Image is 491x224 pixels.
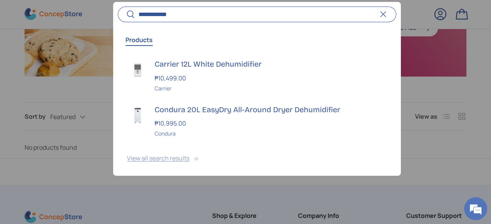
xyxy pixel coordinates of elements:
[127,105,148,126] img: condura-easy-dry-dehumidifier-full-view-concepstore.ph
[113,53,400,99] a: carrier-dehumidifier-12-liter-full-view-concepstore Carrier 12L White Dehumidifier ₱10,499.00 Car...
[127,59,148,81] img: carrier-dehumidifier-12-liter-full-view-concepstore
[155,130,387,138] div: Condura
[125,31,153,49] button: Products
[40,43,129,53] div: Chat with us now
[126,4,144,22] div: Minimize live chat window
[155,105,387,115] h3: Condura 20L EasyDry All-Around Dryer Dehumidifier
[113,98,400,144] a: condura-easy-dry-dehumidifier-full-view-concepstore.ph Condura 20L EasyDry All-Around Dryer Dehum...
[44,65,106,142] span: We're online!
[155,74,188,82] strong: ₱10,499.00
[155,59,387,70] h3: Carrier 12L White Dehumidifier
[155,119,188,128] strong: ₱10,995.00
[4,146,146,172] textarea: Type your message and hit 'Enter'
[113,144,400,176] button: View all search results
[155,84,387,92] div: Carrier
